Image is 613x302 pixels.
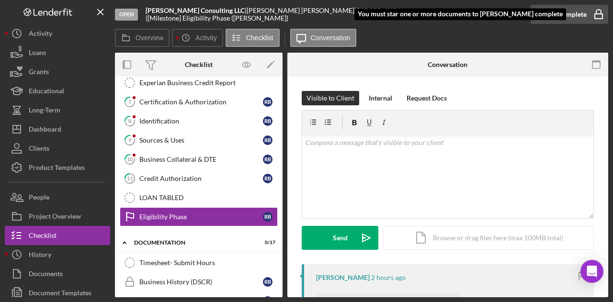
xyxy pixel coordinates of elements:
button: Loans [5,43,110,62]
label: Conversation [311,34,351,42]
tspan: 9 [128,137,132,143]
div: 6 % [384,7,393,14]
div: Product Templates [29,158,85,179]
button: Activity [172,29,223,47]
div: R B [263,116,272,126]
div: 84 mo [393,7,410,14]
button: Dashboard [5,120,110,139]
time: 2025-09-10 12:08 [371,274,406,281]
b: [PERSON_NAME] Consulting LLC [146,6,245,14]
a: Business History (DSCR)RB [120,272,278,291]
button: Overview [115,29,170,47]
div: Credit Authorization [139,175,263,182]
div: | [Milestone] Eligibility Phase ([PERSON_NAME]) [146,14,288,22]
div: LOAN TABLED [139,194,277,201]
a: Eligibility PhaseRB [120,207,278,226]
div: R B [263,277,272,287]
a: Timesheet- Submit Hours [120,253,278,272]
a: Product Templates [5,158,110,177]
div: Identification [139,117,263,125]
button: Documents [5,264,110,283]
button: Project Overview [5,207,110,226]
a: 9Sources & UsesRB [120,131,278,150]
div: Timesheet- Submit Hours [139,259,277,267]
div: documentation [134,240,251,246]
label: Activity [195,34,216,42]
div: R B [263,135,272,145]
button: Checklist [5,226,110,245]
div: 0 / 17 [258,240,275,246]
div: Open [115,9,138,21]
div: R B [263,97,272,107]
div: Project Overview [29,207,81,228]
div: Business History (DSCR) [139,278,263,286]
button: People [5,188,110,207]
div: Business Collateral & DTE [139,156,263,163]
div: People [29,188,49,209]
button: Activity [5,24,110,43]
div: Internal [369,91,392,105]
a: 8IdentificationRB [120,112,278,131]
div: Sources & Uses [139,136,263,144]
a: Experian Business Credit Report [120,73,278,92]
div: Request Docs [407,91,447,105]
tspan: 11 [127,175,133,181]
button: Grants [5,62,110,81]
div: Grants [29,62,49,84]
button: History [5,245,110,264]
a: 11Credit AuthorizationRB [120,169,278,188]
div: Activity [29,24,52,45]
button: Long-Term [5,101,110,120]
label: Checklist [246,34,273,42]
div: Send [333,226,348,250]
button: Educational [5,81,110,101]
a: 10Business Collateral & DTERB [120,150,278,169]
div: Documents [29,264,63,286]
div: R B [263,212,272,222]
div: Dashboard [29,120,61,141]
div: R B [263,155,272,164]
button: Conversation [290,29,357,47]
button: Internal [364,91,397,105]
div: Mark Complete [540,5,587,24]
div: Long-Term [29,101,60,122]
div: Experian Business Credit Report [139,79,277,87]
div: [PERSON_NAME] [316,274,370,281]
tspan: 10 [127,156,133,162]
div: History [29,245,51,267]
tspan: 8 [128,118,131,124]
div: Open Intercom Messenger [580,260,603,283]
button: Checklist [226,29,280,47]
div: Loans [29,43,46,65]
div: Certification & Authorization [139,98,263,106]
button: Request Docs [402,91,452,105]
div: | [146,7,247,14]
button: Send [302,226,378,250]
button: Visible to Client [302,91,359,105]
a: 7Certification & AuthorizationRB [120,92,278,112]
div: Checklist [185,61,213,68]
div: [PERSON_NAME] [PERSON_NAME] | [247,7,356,14]
button: Clients [5,139,110,158]
div: Eligibility Phase [139,213,263,221]
span: $25,000 [356,6,381,14]
tspan: 7 [128,99,132,105]
div: R B [263,174,272,183]
div: Clients [29,139,49,160]
label: Overview [136,34,163,42]
div: Checklist [29,226,57,247]
div: Conversation [428,61,467,68]
a: LOAN TABLED [120,188,278,207]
